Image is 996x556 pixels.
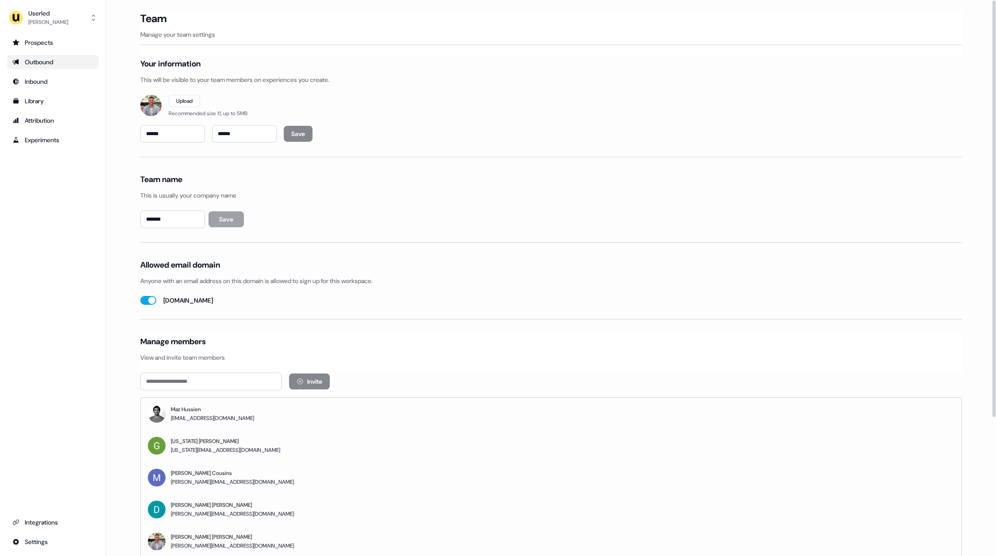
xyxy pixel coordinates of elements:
[12,518,93,527] div: Integrations
[7,515,99,529] a: Go to integrations
[7,74,99,89] a: Go to Inbound
[148,469,166,486] img: eyJ0eXBlIjoicHJveHkiLCJzcmMiOiJodHRwczovL2ltYWdlcy5jbGVyay5kZXYvb2F1dGhfZ29vZ2xlL2ltZ18zMVZBSUpQM...
[12,58,93,66] div: Outbound
[171,501,294,509] p: [PERSON_NAME] [PERSON_NAME]
[28,18,68,27] div: [PERSON_NAME]
[169,109,247,118] div: Recommended size 1:1, up to 5MB
[7,113,99,128] a: Go to attribution
[140,353,962,362] p: View and invite team members
[140,12,166,25] h3: Team
[148,405,166,423] img: eyJ0eXBlIjoicHJveHkiLCJzcmMiOiJodHRwczovL2ltYWdlcy5jbGVyay5kZXYvb2F1dGhfZ29vZ2xlL2ltZ18zMjh5TXR1W...
[171,509,294,518] p: [PERSON_NAME][EMAIL_ADDRESS][DOMAIN_NAME]
[140,276,962,285] p: Anyone with an email address on this domain is allowed to sign up for this workspace.
[171,469,294,478] p: [PERSON_NAME] Cousins
[12,97,93,105] div: Library
[148,501,166,518] img: eyJ0eXBlIjoicHJveHkiLCJzcmMiOiJodHRwczovL2ltYWdlcy5jbGVyay5kZXYvb2F1dGhfZ29vZ2xlL2ltZ18yd01IclZje...
[7,7,99,28] button: Userled[PERSON_NAME]
[7,535,99,549] a: Go to integrations
[7,133,99,147] a: Go to experiments
[140,58,201,69] h4: Your information
[171,437,280,446] p: [US_STATE] [PERSON_NAME]
[169,95,200,107] button: Upload
[7,94,99,108] a: Go to templates
[140,336,206,347] h4: Manage members
[12,537,93,546] div: Settings
[140,191,962,200] p: This is usually your company name
[171,478,294,486] p: [PERSON_NAME][EMAIL_ADDRESS][DOMAIN_NAME]
[148,437,166,455] img: eyJ0eXBlIjoicHJveHkiLCJzcmMiOiJodHRwczovL2ltYWdlcy5jbGVyay5kZXYvb2F1dGhfZ29vZ2xlL2ltZ18zMjVvSnlrR...
[12,38,93,47] div: Prospects
[7,35,99,50] a: Go to prospects
[140,95,162,116] img: eyJ0eXBlIjoicHJveHkiLCJzcmMiOiJodHRwczovL2ltYWdlcy5jbGVyay5kZXYvb2F1dGhfZ29vZ2xlL2ltZ18ydlhmdEFxN...
[171,405,254,414] p: Maz Hussien
[171,533,294,541] p: [PERSON_NAME] [PERSON_NAME]
[163,296,213,305] label: [DOMAIN_NAME]
[208,211,244,227] button: Save
[28,9,68,18] div: Userled
[140,260,220,270] h4: Allowed email domain
[140,174,182,185] h4: Team name
[148,533,166,550] img: eyJ0eXBlIjoicHJveHkiLCJzcmMiOiJodHRwczovL2ltYWdlcy5jbGVyay5kZXYvb2F1dGhfZ29vZ2xlL2ltZ18ydlhmdEFxN...
[7,55,99,69] a: Go to outbound experience
[140,30,962,39] p: Manage your team settings
[171,414,254,423] p: [EMAIL_ADDRESS][DOMAIN_NAME]
[171,541,294,550] p: [PERSON_NAME][EMAIL_ADDRESS][DOMAIN_NAME]
[171,446,280,455] p: [US_STATE][EMAIL_ADDRESS][DOMAIN_NAME]
[12,116,93,125] div: Attribution
[12,77,93,86] div: Inbound
[12,136,93,144] div: Experiments
[140,75,962,84] p: This will be visible to your team members on experiences you create.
